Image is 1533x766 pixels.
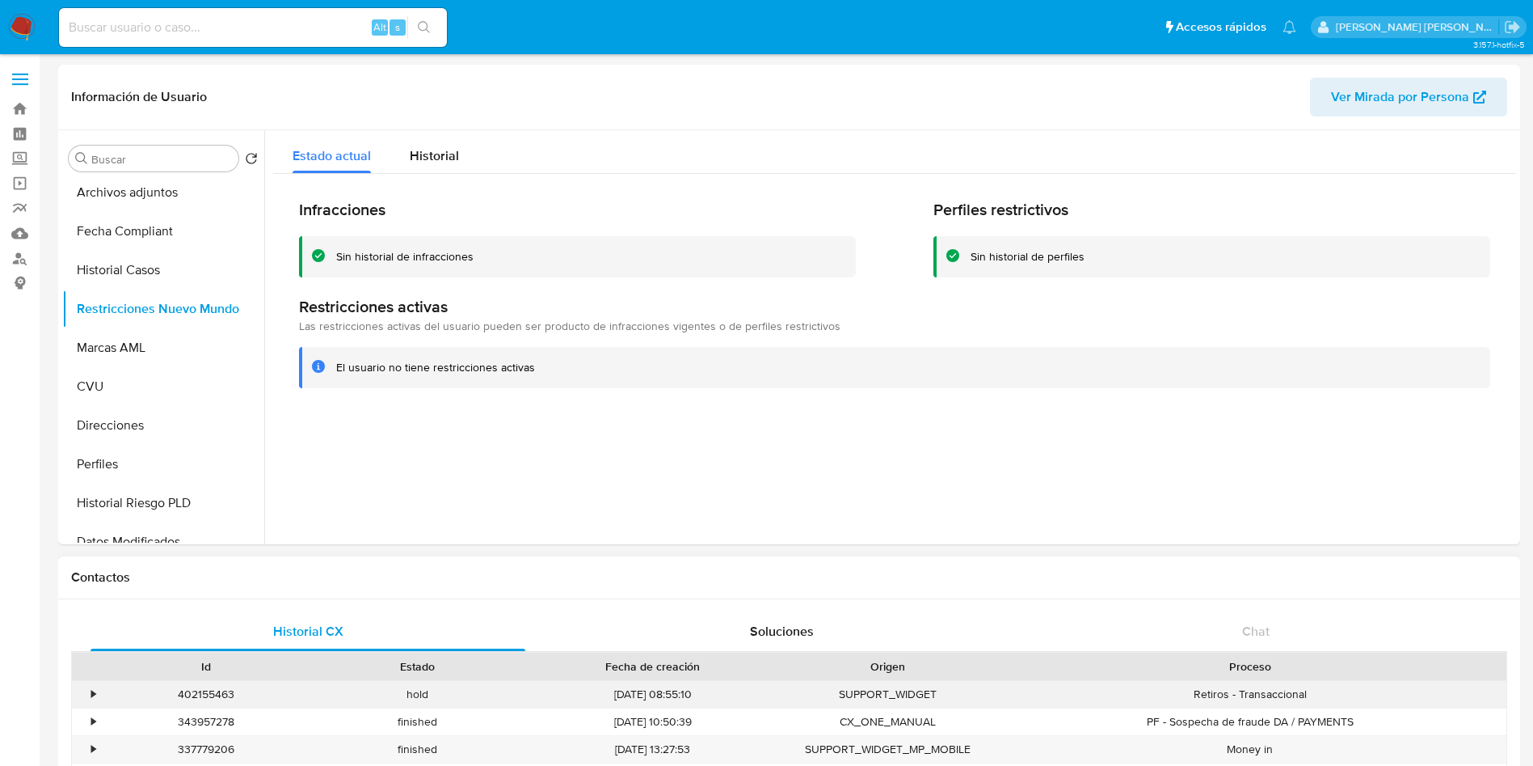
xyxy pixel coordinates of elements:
div: • [91,714,95,730]
div: PF - Sospecha de fraude DA / PAYMENTS [994,709,1506,735]
button: CVU [62,367,264,406]
div: [DATE] 13:27:53 [524,736,782,763]
div: SUPPORT_WIDGET_MP_MOBILE [782,736,994,763]
span: s [395,19,400,35]
div: 337779206 [100,736,312,763]
button: Buscar [75,152,88,165]
span: Ver Mirada por Persona [1331,78,1469,116]
div: 343957278 [100,709,312,735]
button: Archivos adjuntos [62,173,264,212]
span: Chat [1242,622,1270,641]
span: Accesos rápidos [1176,19,1266,36]
button: Marcas AML [62,328,264,367]
div: Retiros - Transaccional [994,681,1506,708]
button: Historial Casos [62,251,264,290]
span: Alt [373,19,386,35]
div: hold [312,681,524,708]
div: SUPPORT_WIDGET [782,681,994,708]
button: Fecha Compliant [62,212,264,251]
button: Restricciones Nuevo Mundo [62,290,264,328]
span: Historial CX [273,622,343,641]
div: • [91,687,95,702]
div: [DATE] 08:55:10 [524,681,782,708]
div: CX_ONE_MANUAL [782,709,994,735]
input: Buscar usuario o caso... [59,17,447,38]
h1: Información de Usuario [71,89,207,105]
button: Perfiles [62,445,264,484]
div: 402155463 [100,681,312,708]
button: Volver al orden por defecto [245,152,258,170]
div: finished [312,709,524,735]
a: Salir [1504,19,1521,36]
div: • [91,742,95,757]
h1: Contactos [71,569,1507,586]
p: sandra.helbardt@mercadolibre.com [1336,19,1499,35]
a: Notificaciones [1282,20,1296,34]
button: Historial Riesgo PLD [62,484,264,523]
div: Estado [323,658,512,675]
div: finished [312,736,524,763]
div: Proceso [1005,658,1495,675]
button: Datos Modificados [62,523,264,561]
button: Ver Mirada por Persona [1310,78,1507,116]
div: [DATE] 10:50:39 [524,709,782,735]
input: Buscar [91,152,232,167]
button: search-icon [407,16,440,39]
span: Soluciones [750,622,814,641]
div: Id [112,658,301,675]
div: Money in [994,736,1506,763]
div: Fecha de creación [535,658,771,675]
button: Direcciones [62,406,264,445]
div: Origen [794,658,983,675]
